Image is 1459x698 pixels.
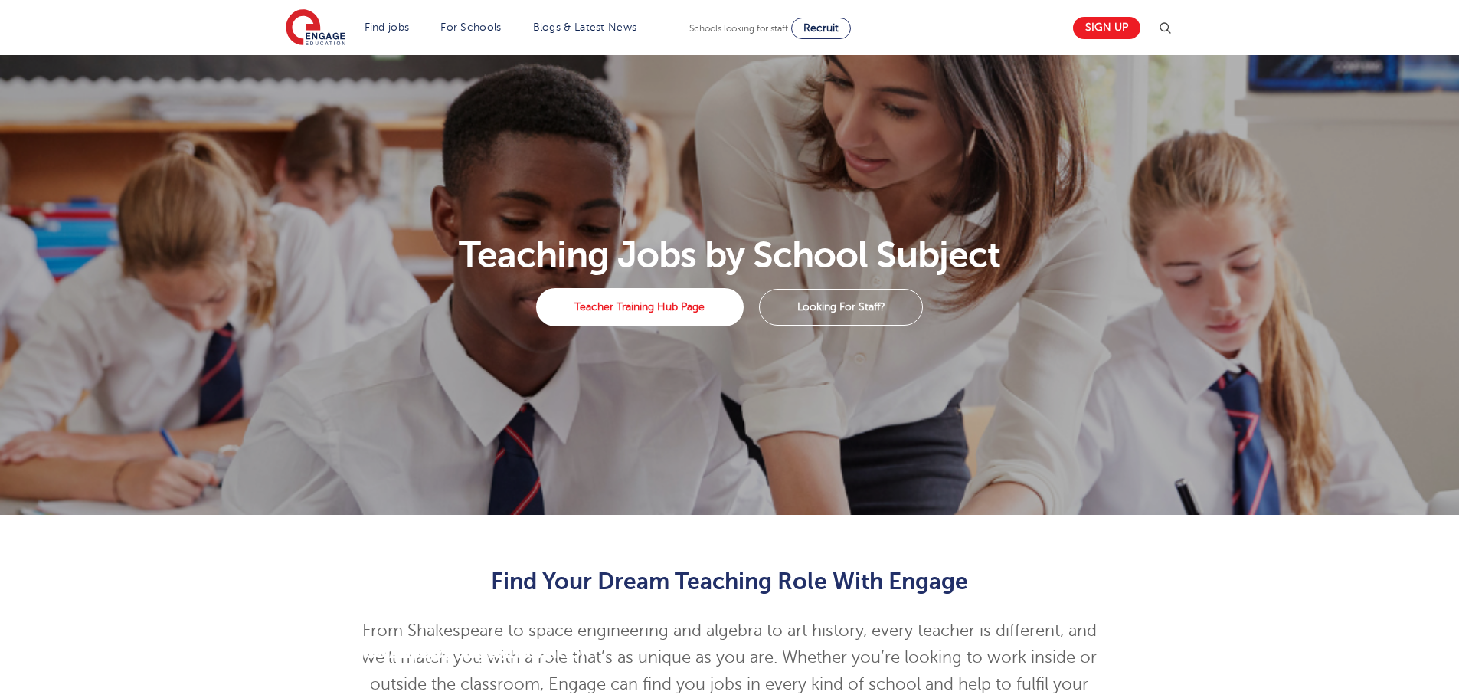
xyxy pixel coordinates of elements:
a: Sign up [1073,17,1140,39]
h1: Teaching Jobs by School Subject [276,237,1183,274]
span: Schools looking for staff [689,23,788,34]
a: Find jobs [365,21,410,33]
h2: Find Your Dream Teaching Role With Engage [354,569,1105,595]
a: Looking For Staff? [759,289,923,326]
span: Recruit [803,22,839,34]
img: Engage Education [286,9,345,48]
a: Recruit [791,18,851,39]
a: Blogs & Latest News [533,21,637,33]
a: For Schools [440,21,501,33]
a: Teacher Training Hub Page [536,288,744,326]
